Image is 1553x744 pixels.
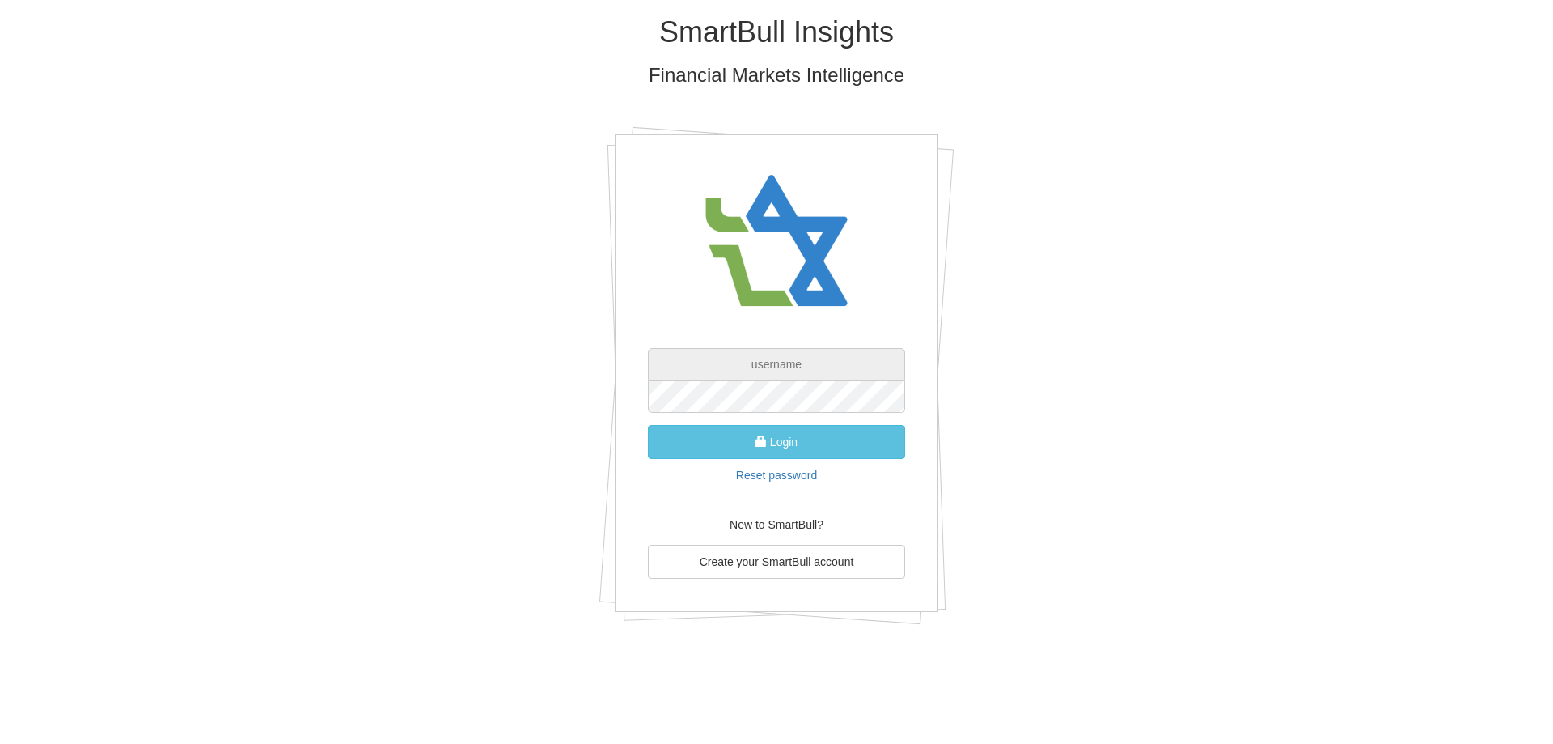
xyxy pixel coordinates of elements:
[730,518,823,531] span: New to SmartBull?
[736,469,817,482] a: Reset password
[303,65,1250,86] h3: Financial Markets Intelligence
[648,545,905,579] a: Create your SmartBull account
[696,159,857,324] img: avatar
[648,348,905,381] input: username
[303,16,1250,49] h1: SmartBull Insights
[648,425,905,459] button: Login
